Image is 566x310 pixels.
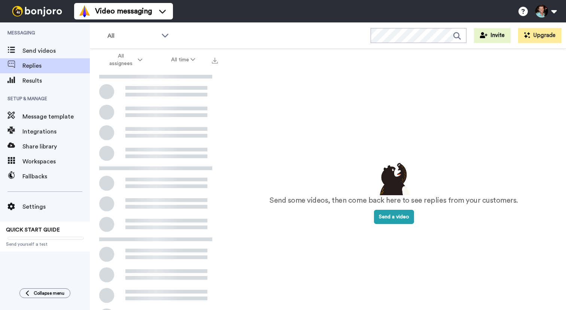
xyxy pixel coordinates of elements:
[22,76,90,85] span: Results
[374,214,414,220] a: Send a video
[91,49,157,70] button: All assignees
[106,52,136,67] span: All assignees
[210,54,220,65] button: Export all results that match these filters now.
[22,157,90,166] span: Workspaces
[34,290,64,296] span: Collapse menu
[212,58,218,64] img: export.svg
[375,161,413,195] img: results-emptystates.png
[19,288,70,298] button: Collapse menu
[22,172,90,181] span: Fallbacks
[157,53,210,67] button: All time
[474,28,511,43] button: Invite
[518,28,562,43] button: Upgrade
[22,61,90,70] span: Replies
[22,202,90,211] span: Settings
[22,112,90,121] span: Message template
[6,241,84,247] span: Send yourself a test
[374,210,414,224] button: Send a video
[79,5,91,17] img: vm-color.svg
[22,142,90,151] span: Share library
[95,6,152,16] span: Video messaging
[270,195,518,206] p: Send some videos, then come back here to see replies from your customers.
[22,127,90,136] span: Integrations
[22,46,90,55] span: Send videos
[107,31,158,40] span: All
[9,6,65,16] img: bj-logo-header-white.svg
[6,227,60,233] span: QUICK START GUIDE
